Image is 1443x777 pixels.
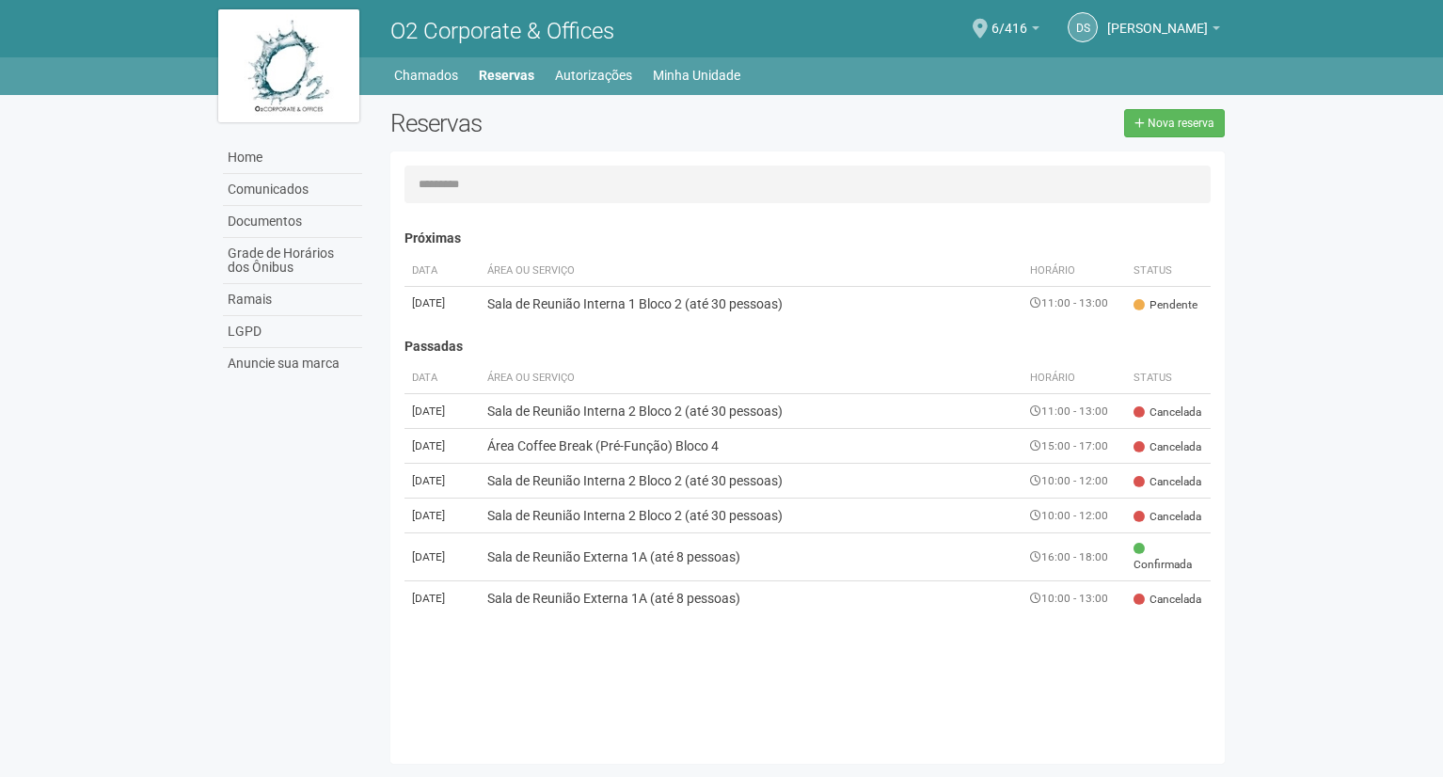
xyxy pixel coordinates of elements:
a: LGPD [223,316,362,348]
td: [DATE] [404,581,480,616]
td: Área Coffee Break (Pré-Função) Bloco 4 [480,429,1023,464]
td: [DATE] [404,429,480,464]
td: 15:00 - 17:00 [1023,429,1126,464]
span: Cancelada [1134,474,1201,490]
span: Confirmada [1134,541,1203,573]
td: Sala de Reunião Interna 2 Bloco 2 (até 30 pessoas) [480,464,1023,499]
a: Minha Unidade [653,62,740,88]
td: [DATE] [404,533,480,581]
td: 16:00 - 18:00 [1023,533,1126,581]
img: logo.jpg [218,9,359,122]
th: Horário [1023,363,1126,394]
a: [PERSON_NAME] [1107,24,1220,39]
th: Status [1126,363,1211,394]
h4: Próximas [404,231,1211,246]
span: Cancelada [1134,509,1201,525]
h2: Reservas [390,109,793,137]
th: Status [1126,256,1211,287]
a: Autorizações [555,62,632,88]
td: Sala de Reunião Interna 2 Bloco 2 (até 30 pessoas) [480,394,1023,429]
td: 11:00 - 13:00 [1023,394,1126,429]
h4: Passadas [404,340,1211,354]
a: Reservas [479,62,534,88]
span: Daniel Santos [1107,3,1208,36]
th: Área ou Serviço [480,256,1023,287]
span: Cancelada [1134,439,1201,455]
a: Comunicados [223,174,362,206]
td: 10:00 - 13:00 [1023,581,1126,616]
a: Ramais [223,284,362,316]
td: [DATE] [404,499,480,533]
td: 10:00 - 12:00 [1023,464,1126,499]
td: Sala de Reunião Interna 1 Bloco 2 (até 30 pessoas) [480,286,1023,321]
span: Pendente [1134,297,1197,313]
a: DS [1068,12,1098,42]
a: Chamados [394,62,458,88]
a: Documentos [223,206,362,238]
th: Área ou Serviço [480,363,1023,394]
th: Horário [1023,256,1126,287]
span: 6/416 [991,3,1027,36]
td: 10:00 - 12:00 [1023,499,1126,533]
a: Nova reserva [1124,109,1225,137]
a: 6/416 [991,24,1039,39]
span: Cancelada [1134,592,1201,608]
th: Data [404,256,480,287]
td: Sala de Reunião Externa 1A (até 8 pessoas) [480,581,1023,616]
td: Sala de Reunião Externa 1A (até 8 pessoas) [480,533,1023,581]
td: Sala de Reunião Interna 2 Bloco 2 (até 30 pessoas) [480,499,1023,533]
td: 11:00 - 13:00 [1023,286,1126,321]
td: [DATE] [404,394,480,429]
a: Anuncie sua marca [223,348,362,379]
td: [DATE] [404,464,480,499]
a: Home [223,142,362,174]
td: [DATE] [404,286,480,321]
a: Grade de Horários dos Ônibus [223,238,362,284]
span: O2 Corporate & Offices [390,18,614,44]
span: Cancelada [1134,404,1201,420]
span: Nova reserva [1148,117,1214,130]
th: Data [404,363,480,394]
